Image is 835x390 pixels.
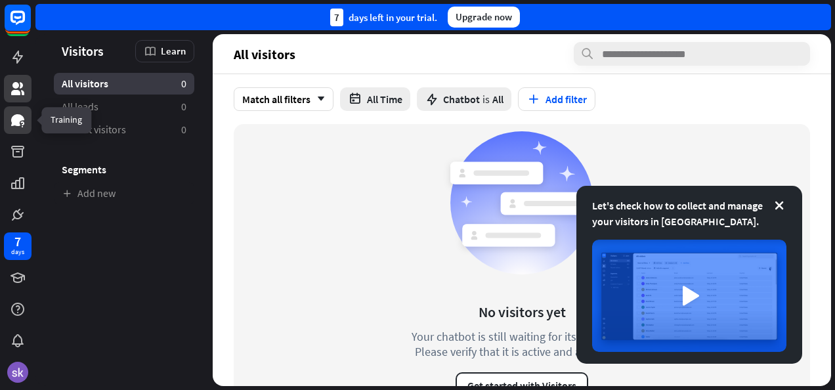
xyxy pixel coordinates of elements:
a: 7 days [4,232,32,260]
span: All leads [62,100,98,114]
aside: 0 [181,123,186,137]
span: All visitors [62,77,108,91]
img: image [592,240,786,352]
button: All Time [340,87,410,111]
div: 7 [330,9,343,26]
div: Match all filters [234,87,333,111]
div: days left in your trial. [330,9,437,26]
aside: 0 [181,100,186,114]
div: Let's check how to collect and manage your visitors in [GEOGRAPHIC_DATA]. [592,198,786,229]
button: Open LiveChat chat widget [11,5,50,45]
div: Upgrade now [448,7,520,28]
div: 7 [14,236,21,248]
span: Recent visitors [62,123,126,137]
aside: 0 [181,77,186,91]
span: Learn [161,45,186,57]
a: All leads 0 [54,96,194,118]
span: Chatbot [443,93,480,106]
span: Visitors [62,43,104,58]
div: No visitors yet [479,303,566,321]
span: All visitors [234,47,295,62]
div: days [11,248,24,257]
h3: Segments [54,163,194,176]
span: is [482,93,490,106]
button: Add filter [518,87,595,111]
span: All [492,93,503,106]
a: Add new [54,183,194,204]
i: arrow_down [310,95,325,103]
a: Recent visitors 0 [54,119,194,141]
div: Your chatbot is still waiting for its first visitor. Please verify that it is active and accessible. [387,329,656,359]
